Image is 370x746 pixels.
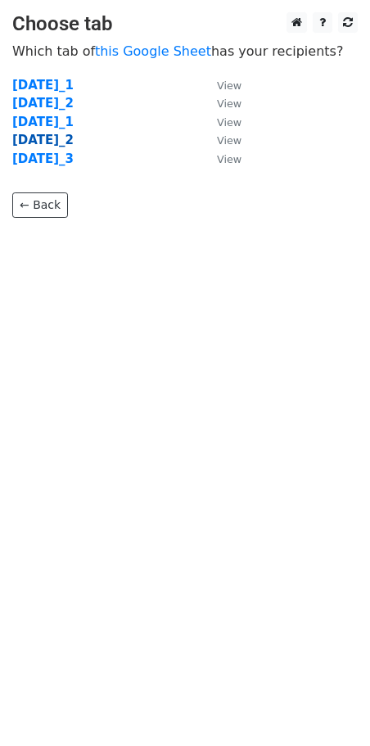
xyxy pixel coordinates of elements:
[12,192,68,218] a: ← Back
[217,79,241,92] small: View
[12,151,74,166] a: [DATE]_3
[217,116,241,129] small: View
[201,96,241,111] a: View
[201,78,241,93] a: View
[201,151,241,166] a: View
[12,133,74,147] a: [DATE]_2
[217,134,241,147] small: View
[12,78,74,93] a: [DATE]_1
[12,12,358,36] h3: Choose tab
[201,115,241,129] a: View
[217,97,241,110] small: View
[12,43,358,60] p: Which tab of has your recipients?
[217,153,241,165] small: View
[288,667,370,746] div: チャットウィジェット
[12,96,74,111] a: [DATE]_2
[12,115,74,129] a: [DATE]_1
[288,667,370,746] iframe: Chat Widget
[201,133,241,147] a: View
[95,43,211,59] a: this Google Sheet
